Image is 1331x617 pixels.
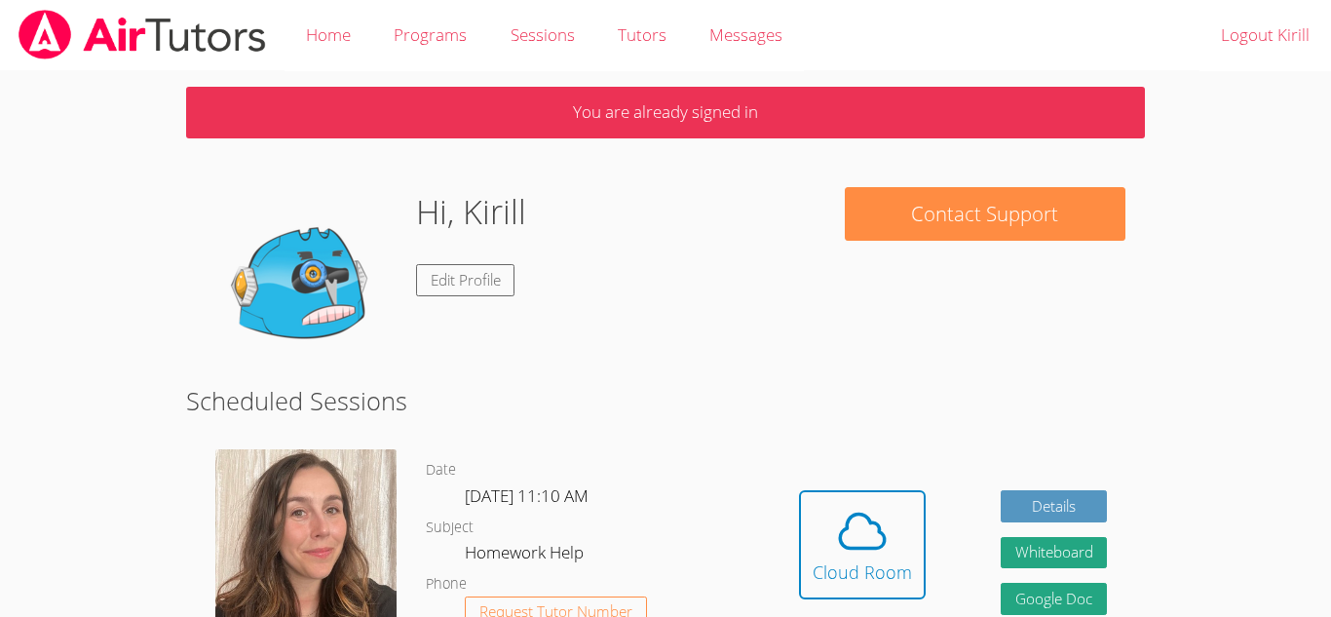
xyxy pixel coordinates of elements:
img: default.png [206,187,400,382]
p: You are already signed in [186,87,1145,138]
span: Messages [709,23,782,46]
span: [DATE] 11:10 AM [465,484,589,507]
h1: Hi, Kirill [416,187,526,237]
h2: Scheduled Sessions [186,382,1145,419]
a: Details [1001,490,1108,522]
button: Contact Support [845,187,1125,241]
button: Whiteboard [1001,537,1108,569]
a: Google Doc [1001,583,1108,615]
div: Cloud Room [813,559,912,586]
img: airtutors_banner-c4298cdbf04f3fff15de1276eac7730deb9818008684d7c2e4769d2f7ddbe033.png [17,10,268,59]
dt: Subject [426,516,474,540]
button: Cloud Room [799,490,926,599]
dt: Date [426,458,456,482]
a: Edit Profile [416,264,515,296]
dt: Phone [426,572,467,597]
dd: Homework Help [465,539,588,572]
